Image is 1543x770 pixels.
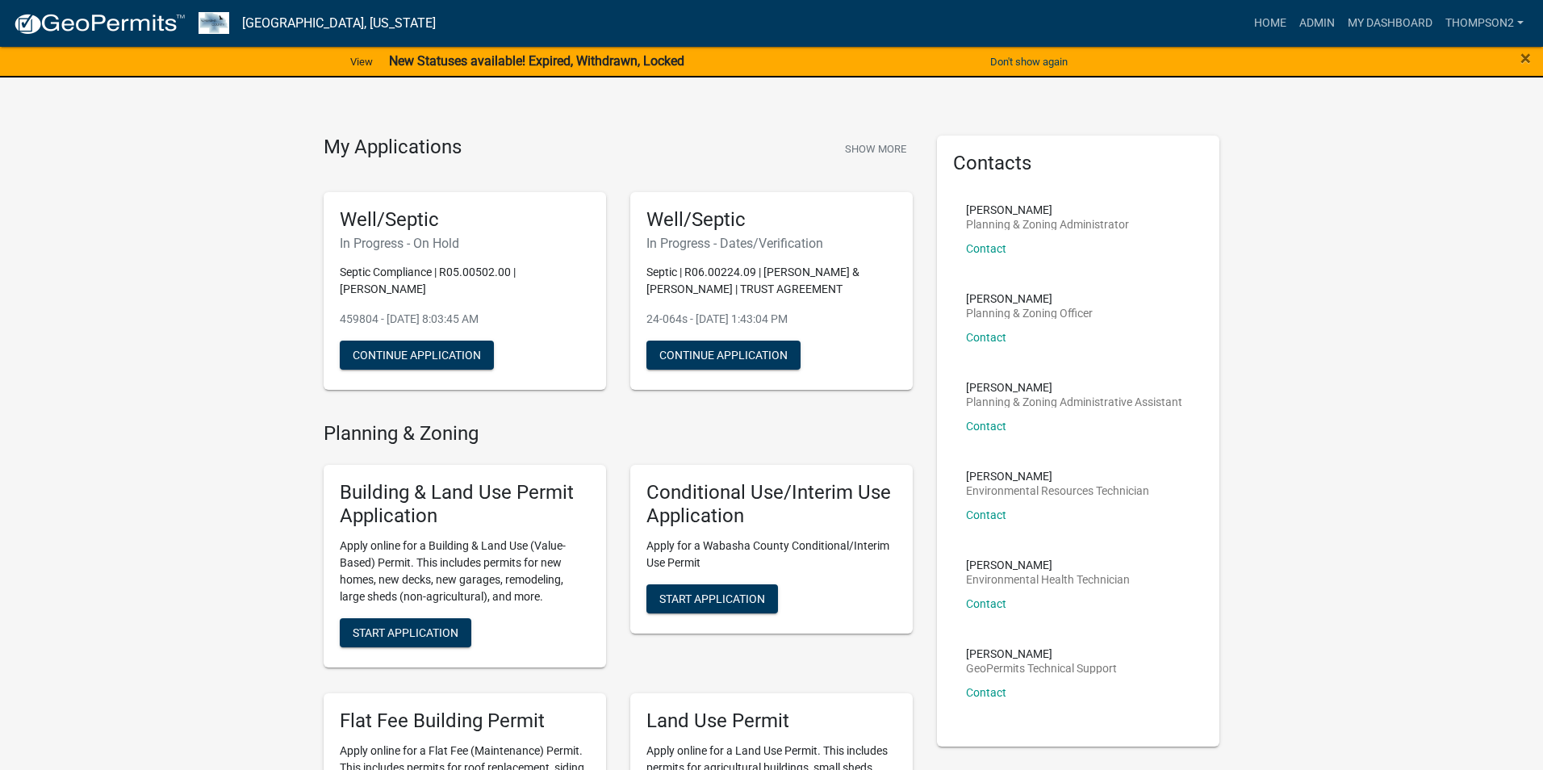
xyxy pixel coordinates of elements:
[966,574,1130,585] p: Environmental Health Technician
[340,341,494,370] button: Continue Application
[340,709,590,733] h5: Flat Fee Building Permit
[966,396,1182,408] p: Planning & Zoning Administrative Assistant
[1341,8,1439,39] a: My Dashboard
[1520,47,1531,69] span: ×
[966,648,1117,659] p: [PERSON_NAME]
[966,293,1093,304] p: [PERSON_NAME]
[966,471,1149,482] p: [PERSON_NAME]
[340,481,590,528] h5: Building & Land Use Permit Application
[324,422,913,446] h4: Planning & Zoning
[324,136,462,160] h4: My Applications
[646,584,778,613] button: Start Application
[1520,48,1531,68] button: Close
[966,485,1149,496] p: Environmental Resources Technician
[966,686,1006,699] a: Contact
[646,481,897,528] h5: Conditional Use/Interim Use Application
[340,264,590,298] p: Septic Compliance | R05.00502.00 | [PERSON_NAME]
[838,136,913,162] button: Show More
[966,508,1006,521] a: Contact
[966,559,1130,571] p: [PERSON_NAME]
[340,311,590,328] p: 459804 - [DATE] 8:03:45 AM
[242,10,436,37] a: [GEOGRAPHIC_DATA], [US_STATE]
[966,219,1129,230] p: Planning & Zoning Administrator
[646,341,801,370] button: Continue Application
[966,663,1117,674] p: GeoPermits Technical Support
[953,152,1203,175] h5: Contacts
[646,709,897,733] h5: Land Use Permit
[646,208,897,232] h5: Well/Septic
[340,538,590,605] p: Apply online for a Building & Land Use (Value-Based) Permit. This includes permits for new homes,...
[340,236,590,251] h6: In Progress - On Hold
[966,382,1182,393] p: [PERSON_NAME]
[340,618,471,647] button: Start Application
[199,12,229,34] img: Wabasha County, Minnesota
[353,626,458,638] span: Start Application
[389,53,684,69] strong: New Statuses available! Expired, Withdrawn, Locked
[1293,8,1341,39] a: Admin
[984,48,1074,75] button: Don't show again
[1248,8,1293,39] a: Home
[966,308,1093,319] p: Planning & Zoning Officer
[646,538,897,571] p: Apply for a Wabasha County Conditional/Interim Use Permit
[340,208,590,232] h5: Well/Septic
[659,592,765,605] span: Start Application
[344,48,379,75] a: View
[646,264,897,298] p: Septic | R06.00224.09 | [PERSON_NAME] & [PERSON_NAME] | TRUST AGREEMENT
[966,242,1006,255] a: Contact
[646,311,897,328] p: 24-064s - [DATE] 1:43:04 PM
[646,236,897,251] h6: In Progress - Dates/Verification
[1439,8,1530,39] a: Thompson2
[966,597,1006,610] a: Contact
[966,204,1129,216] p: [PERSON_NAME]
[966,420,1006,433] a: Contact
[966,331,1006,344] a: Contact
